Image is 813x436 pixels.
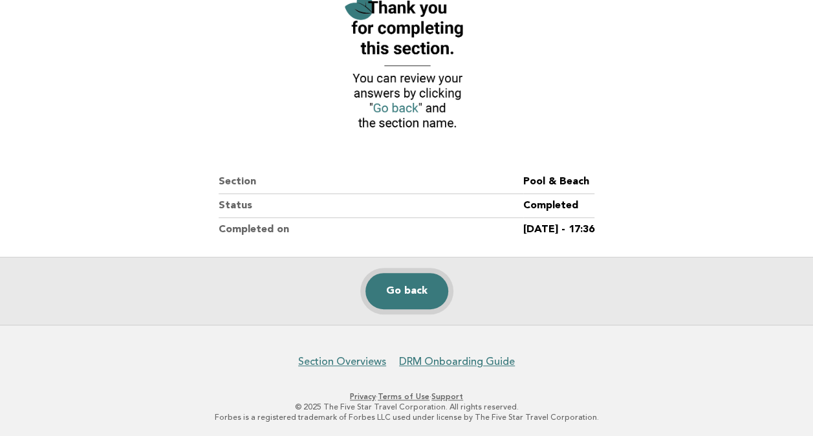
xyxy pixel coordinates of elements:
a: DRM Onboarding Guide [399,355,515,368]
a: Go back [365,273,448,309]
a: Terms of Use [378,392,429,401]
p: Forbes is a registered trademark of Forbes LLC used under license by The Five Star Travel Corpora... [18,412,795,422]
a: Section Overviews [298,355,386,368]
dd: Completed [523,194,594,218]
a: Support [431,392,463,401]
a: Privacy [350,392,376,401]
dd: [DATE] - 17:36 [523,218,594,241]
p: · · [18,391,795,402]
dt: Completed on [219,218,523,241]
dd: Pool & Beach [523,170,594,194]
dt: Section [219,170,523,194]
p: © 2025 The Five Star Travel Corporation. All rights reserved. [18,402,795,412]
dt: Status [219,194,523,218]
